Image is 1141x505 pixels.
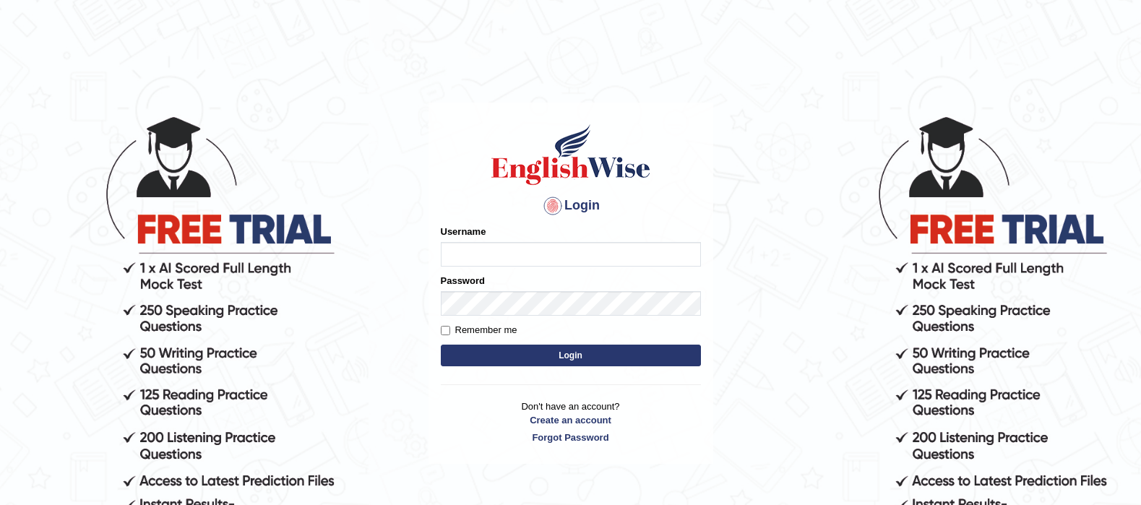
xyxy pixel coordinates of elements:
button: Login [441,345,701,366]
label: Remember me [441,323,517,337]
a: Create an account [441,413,701,427]
img: Logo of English Wise sign in for intelligent practice with AI [488,122,653,187]
a: Forgot Password [441,431,701,444]
input: Remember me [441,326,450,335]
label: Password [441,274,485,288]
label: Username [441,225,486,238]
h4: Login [441,194,701,217]
p: Don't have an account? [441,400,701,444]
